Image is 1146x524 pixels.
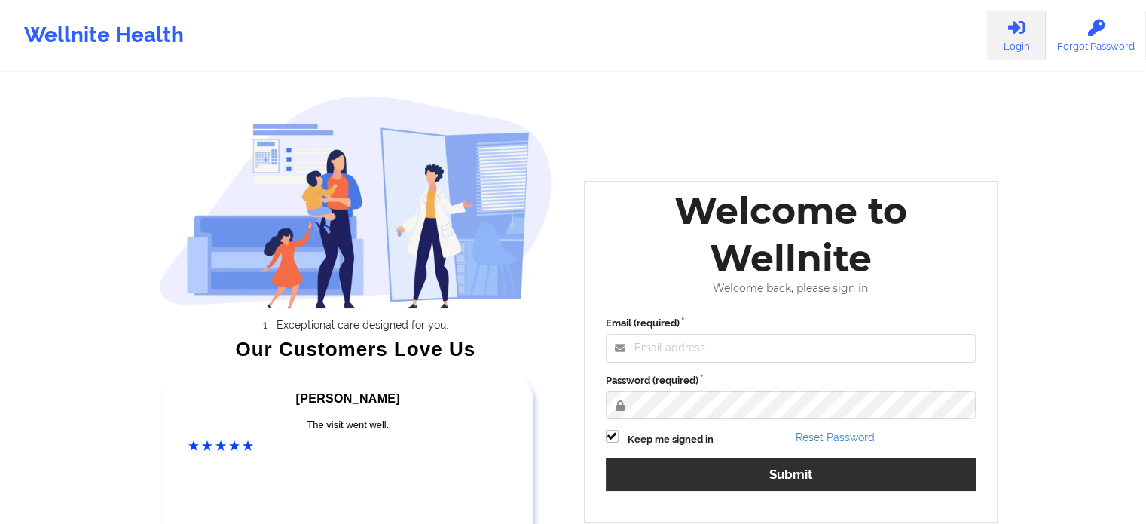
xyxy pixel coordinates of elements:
li: Exceptional care designed for you. [173,319,552,331]
label: Password (required) [606,373,976,388]
div: Welcome to Wellnite [595,187,987,282]
input: Email address [606,334,976,363]
a: Forgot Password [1046,11,1146,60]
div: Our Customers Love Us [159,342,552,357]
img: wellnite-auth-hero_200.c722682e.png [159,95,552,308]
a: Reset Password [796,431,875,443]
label: Email (required) [606,316,976,331]
a: Login [987,11,1046,60]
div: Welcome back, please sign in [595,282,987,295]
label: Keep me signed in [628,432,714,447]
div: The visit went well. [188,418,508,433]
button: Submit [606,458,976,490]
span: [PERSON_NAME] [296,392,400,405]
